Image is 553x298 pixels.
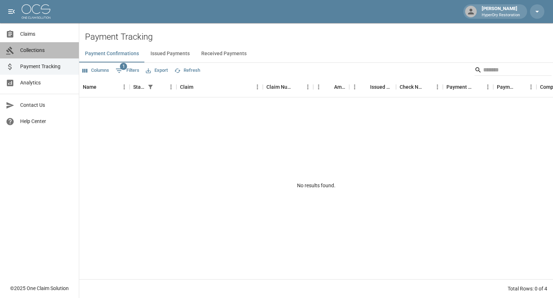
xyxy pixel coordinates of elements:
button: Sort [324,82,334,92]
div: Payment Type [497,77,516,97]
span: Collections [20,47,73,54]
button: Sort [472,82,482,92]
button: open drawer [4,4,19,19]
div: Issued Date [370,77,392,97]
button: Sort [292,82,302,92]
button: Menu [119,82,130,92]
div: Search [475,64,552,77]
div: Total Rows: 0 of 4 [508,285,547,292]
div: Claim Number [266,77,292,97]
div: dynamic tabs [79,45,553,62]
div: 1 active filter [145,82,156,92]
button: Menu [166,82,176,92]
span: Contact Us [20,101,73,109]
div: Claim [176,77,263,97]
button: Show filters [145,82,156,92]
span: Help Center [20,118,73,125]
div: Name [83,77,96,97]
span: Claims [20,30,73,38]
button: Sort [193,82,203,92]
img: ocs-logo-white-transparent.png [22,4,50,19]
button: Menu [313,82,324,92]
h2: Payment Tracking [85,32,553,42]
button: Menu [252,82,263,92]
button: Export [144,65,170,76]
div: Check Number [396,77,443,97]
div: Name [79,77,130,97]
button: Payment Confirmations [79,45,145,62]
button: Menu [432,82,443,92]
span: Analytics [20,79,73,87]
div: Claim [180,77,193,97]
div: Claim Number [263,77,313,97]
button: Sort [516,82,526,92]
div: Payment Type [493,77,536,97]
div: Payment Method [446,77,472,97]
div: Issued Date [349,77,396,97]
button: Menu [302,82,313,92]
button: Sort [360,82,370,92]
button: Sort [96,82,107,92]
div: Amount [313,77,349,97]
button: Received Payments [195,45,252,62]
button: Select columns [81,65,111,76]
span: Payment Tracking [20,63,73,70]
button: Refresh [172,65,202,76]
p: HyperDry Restoration [482,12,520,18]
button: Menu [349,82,360,92]
div: Payment Method [443,77,493,97]
button: Issued Payments [145,45,195,62]
div: Status [130,77,176,97]
div: Check Number [400,77,422,97]
div: [PERSON_NAME] [479,5,523,18]
div: No results found. [79,97,553,274]
button: Sort [422,82,432,92]
div: Status [133,77,145,97]
button: Menu [482,82,493,92]
div: Amount [334,77,346,97]
span: 1 [120,63,127,70]
div: © 2025 One Claim Solution [10,285,69,292]
button: Show filters [114,65,141,76]
button: Sort [156,82,166,92]
button: Menu [526,82,536,92]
